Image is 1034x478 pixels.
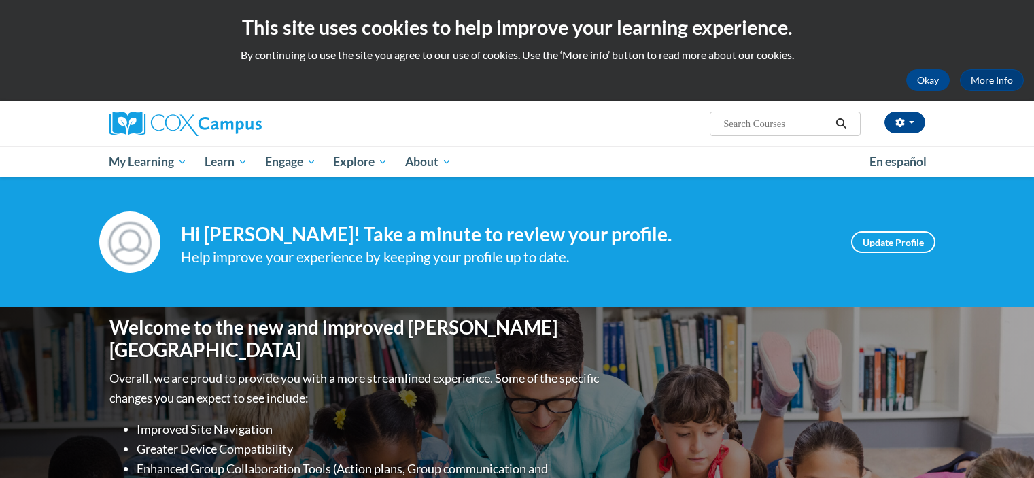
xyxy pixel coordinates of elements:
p: By continuing to use the site you agree to our use of cookies. Use the ‘More info’ button to read... [10,48,1024,63]
span: Engage [265,154,316,170]
img: Profile Image [99,211,160,273]
a: En español [861,148,935,176]
iframe: Button to launch messaging window [980,424,1023,467]
span: My Learning [109,154,187,170]
span: Explore [333,154,387,170]
h4: Hi [PERSON_NAME]! Take a minute to review your profile. [181,223,831,246]
a: About [396,146,460,177]
a: My Learning [101,146,196,177]
a: Learn [196,146,256,177]
a: Explore [324,146,396,177]
a: More Info [960,69,1024,91]
li: Greater Device Compatibility [137,439,602,459]
p: Overall, we are proud to provide you with a more streamlined experience. Some of the specific cha... [109,369,602,408]
a: Engage [256,146,325,177]
li: Improved Site Navigation [137,420,602,439]
button: Okay [906,69,950,91]
div: Main menu [89,146,946,177]
h2: This site uses cookies to help improve your learning experience. [10,14,1024,41]
span: About [405,154,451,170]
button: Account Settings [884,112,925,133]
img: Cox Campus [109,112,262,136]
a: Update Profile [851,231,935,253]
a: Cox Campus [109,112,368,136]
div: Help improve your experience by keeping your profile up to date. [181,246,831,269]
h1: Welcome to the new and improved [PERSON_NAME][GEOGRAPHIC_DATA] [109,316,602,362]
button: Search [831,116,851,132]
span: En español [869,154,927,169]
span: Learn [205,154,247,170]
input: Search Courses [722,116,831,132]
